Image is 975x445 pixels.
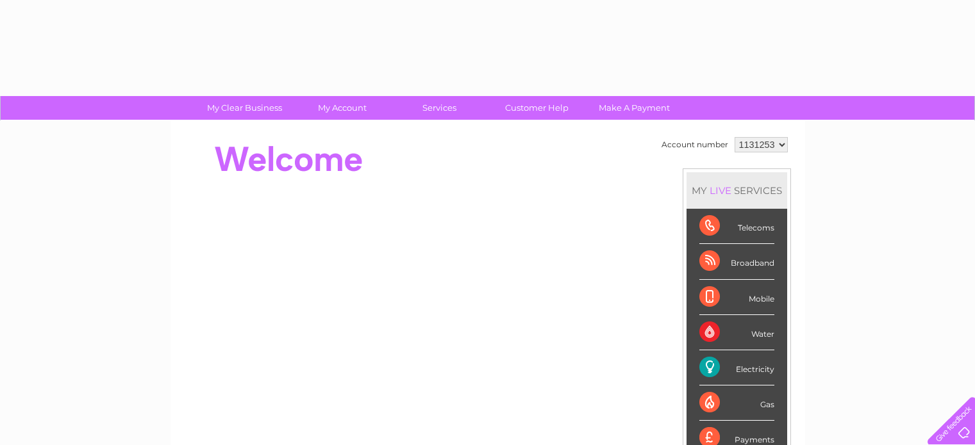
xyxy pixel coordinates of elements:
div: Gas [699,385,774,421]
a: Services [387,96,492,120]
div: LIVE [707,184,734,197]
div: MY SERVICES [687,172,787,209]
div: Broadband [699,244,774,279]
div: Electricity [699,350,774,385]
div: Telecoms [699,209,774,244]
a: Customer Help [484,96,590,120]
div: Mobile [699,280,774,315]
div: Water [699,315,774,350]
a: Make A Payment [581,96,687,120]
td: Account number [658,134,731,156]
a: My Clear Business [192,96,297,120]
a: My Account [289,96,395,120]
